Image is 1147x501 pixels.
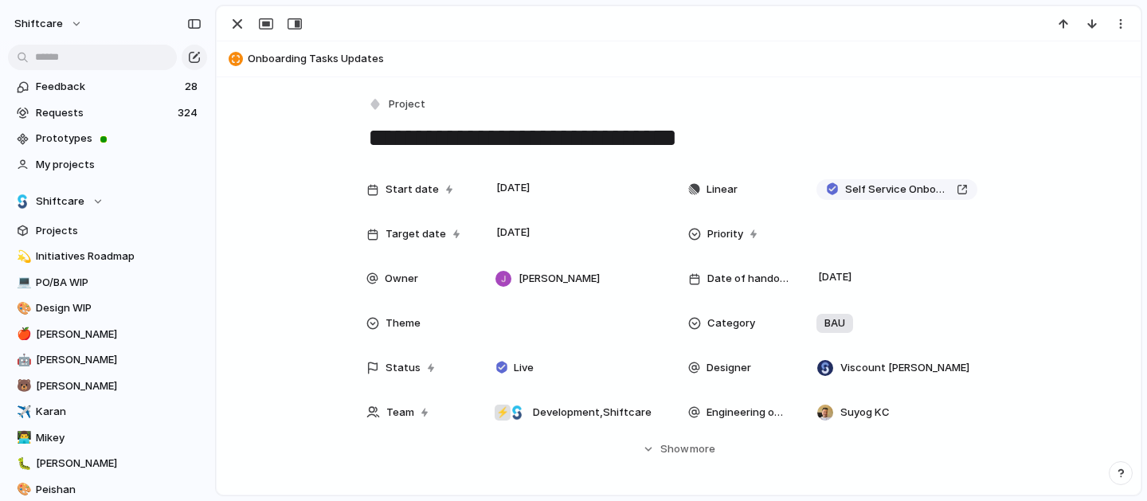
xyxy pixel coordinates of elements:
[17,429,28,447] div: 👨‍💻
[386,360,421,376] span: Status
[690,441,715,457] span: more
[36,404,202,420] span: Karan
[17,403,28,421] div: ✈️
[14,404,30,420] button: ✈️
[14,16,63,32] span: shiftcare
[8,374,207,398] a: 🐻[PERSON_NAME]
[8,190,207,213] button: Shiftcare
[8,323,207,346] a: 🍎[PERSON_NAME]
[492,223,534,242] span: [DATE]
[707,271,790,287] span: Date of handover
[17,351,28,370] div: 🤖
[17,377,28,395] div: 🐻
[14,275,30,291] button: 💻
[386,405,414,421] span: Team
[495,405,511,421] div: ⚡
[707,182,738,198] span: Linear
[36,223,202,239] span: Projects
[36,157,202,173] span: My projects
[840,405,890,421] span: Suyog KC
[514,360,534,376] span: Live
[36,79,180,95] span: Feedback
[707,226,743,242] span: Priority
[386,182,439,198] span: Start date
[36,275,202,291] span: PO/BA WIP
[660,441,689,457] span: Show
[17,325,28,343] div: 🍎
[17,273,28,292] div: 💻
[533,405,652,421] span: Development , Shiftcare
[248,51,1133,67] span: Onboarding Tasks Updates
[185,79,201,95] span: 28
[385,271,418,287] span: Owner
[8,245,207,268] a: 💫Initiatives Roadmap
[8,426,207,450] a: 👨‍💻Mikey
[492,178,534,198] span: [DATE]
[14,249,30,264] button: 💫
[36,131,202,147] span: Prototypes
[36,352,202,368] span: [PERSON_NAME]
[8,296,207,320] a: 🎨Design WIP
[8,452,207,476] a: 🐛[PERSON_NAME]
[36,456,202,472] span: [PERSON_NAME]
[8,153,207,177] a: My projects
[840,360,969,376] span: Viscount [PERSON_NAME]
[365,93,430,116] button: Project
[14,300,30,316] button: 🎨
[386,315,421,331] span: Theme
[14,327,30,342] button: 🍎
[386,226,446,242] span: Target date
[8,271,207,295] a: 💻PO/BA WIP
[814,268,856,287] span: [DATE]
[14,456,30,472] button: 🐛
[14,352,30,368] button: 🤖
[8,400,207,424] a: ✈️Karan
[224,46,1133,72] button: Onboarding Tasks Updates
[17,248,28,266] div: 💫
[8,127,207,151] a: Prototypes
[389,96,425,112] span: Project
[366,435,991,464] button: Showmore
[36,194,84,209] span: Shiftcare
[36,249,202,264] span: Initiatives Roadmap
[36,482,202,498] span: Peishan
[178,105,201,121] span: 324
[36,378,202,394] span: [PERSON_NAME]
[36,327,202,342] span: [PERSON_NAME]
[14,482,30,498] button: 🎨
[707,315,755,331] span: Category
[519,271,600,287] span: [PERSON_NAME]
[17,480,28,499] div: 🎨
[8,348,207,372] a: 🤖[PERSON_NAME]
[36,430,202,446] span: Mikey
[824,315,845,331] span: BAU
[17,455,28,473] div: 🐛
[845,182,950,198] span: Self Service Onboarding Uplift
[7,11,91,37] button: shiftcare
[17,299,28,318] div: 🎨
[707,405,790,421] span: Engineering owner
[8,101,207,125] a: Requests324
[14,378,30,394] button: 🐻
[8,75,207,99] a: Feedback28
[14,430,30,446] button: 👨‍💻
[707,360,751,376] span: Designer
[36,300,202,316] span: Design WIP
[36,105,173,121] span: Requests
[816,179,977,200] a: Self Service Onboarding Uplift
[8,219,207,243] a: Projects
